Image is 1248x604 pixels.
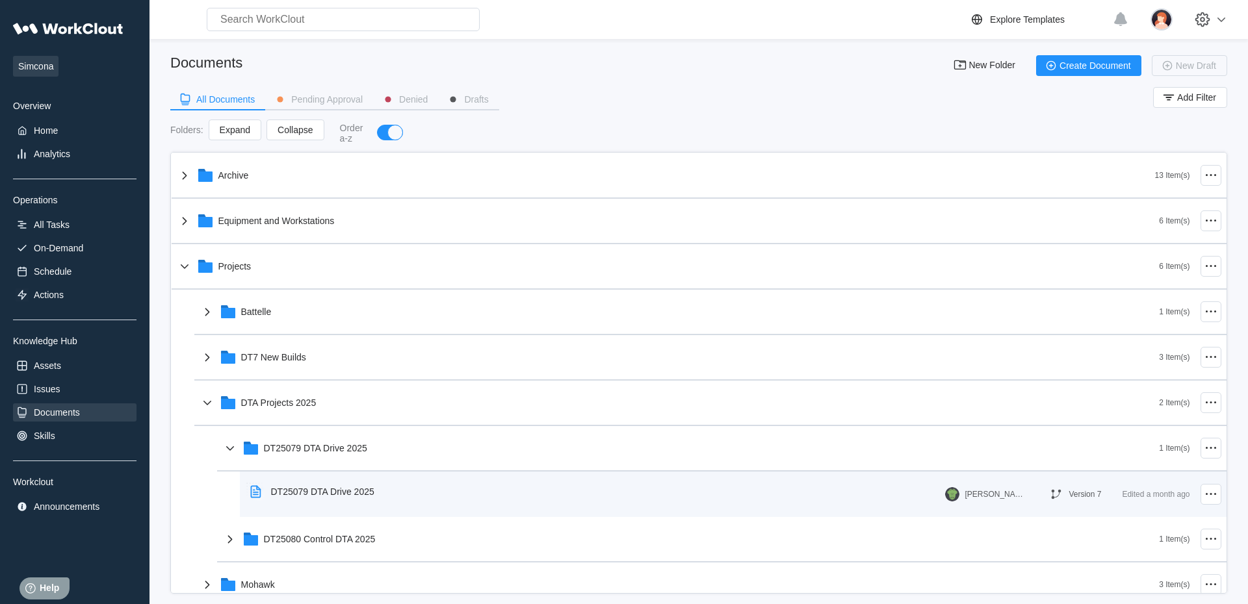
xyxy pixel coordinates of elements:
[373,90,438,109] button: Denied
[1159,307,1189,316] div: 1 Item(s)
[196,95,255,104] div: All Documents
[13,101,136,111] div: Overview
[241,352,306,362] div: DT7 New Builds
[464,95,488,104] div: Drafts
[945,487,959,501] img: gator.png
[34,384,60,394] div: Issues
[968,60,1015,71] span: New Folder
[13,477,136,487] div: Workclout
[291,95,363,104] div: Pending Approval
[1159,398,1189,407] div: 2 Item(s)
[265,90,373,109] button: Pending Approval
[13,216,136,234] a: All Tasks
[34,243,83,253] div: On-Demand
[241,397,317,408] div: DTA Projects 2025
[13,357,136,375] a: Assets
[1150,8,1173,31] img: user-2.png
[13,380,136,398] a: Issues
[34,360,61,371] div: Assets
[1154,171,1189,180] div: 13 Item(s)
[264,443,367,453] div: DT25079 DTA Drive 2025
[170,90,265,109] button: All Documents
[13,121,136,140] a: Home
[13,427,136,445] a: Skills
[278,125,313,134] span: Collapse
[1059,61,1131,70] span: Create Document
[13,262,136,281] a: Schedule
[399,95,428,104] div: Denied
[34,220,70,230] div: All Tasks
[34,407,80,418] div: Documents
[13,403,136,422] a: Documents
[1159,262,1189,271] div: 6 Item(s)
[218,261,252,271] div: Projects
[34,266,71,277] div: Schedule
[266,120,324,140] button: Collapse
[1122,486,1189,502] div: Edited a month ago
[1069,490,1101,499] div: Version 7
[34,501,99,512] div: Announcements
[264,534,376,544] div: DT25080 Control DTA 2025
[969,12,1106,27] a: Explore Templates
[13,145,136,163] a: Analytics
[945,55,1026,76] button: New Folder
[170,125,203,135] div: Folders :
[207,8,480,31] input: Search WorkClout
[271,486,374,497] div: DT25079 DTA Drive 2025
[13,286,136,304] a: Actions
[1152,55,1227,76] button: New Draft
[13,336,136,346] div: Knowledge Hub
[34,290,64,300] div: Actions
[13,56,58,77] span: Simcona
[241,307,272,317] div: Battelle
[170,55,242,71] div: Documents
[1036,55,1141,76] button: Create Document
[1159,353,1189,362] div: 3 Item(s)
[13,497,136,516] a: Announcements
[218,216,335,226] div: Equipment and Workstations
[1159,580,1189,589] div: 3 Item(s)
[965,490,1023,499] div: [PERSON_NAME]
[1153,87,1227,108] button: Add Filter
[1159,535,1189,544] div: 1 Item(s)
[34,431,55,441] div: Skills
[340,123,365,144] div: Order a-z
[218,170,249,181] div: Archive
[13,239,136,257] a: On-Demand
[34,149,70,159] div: Analytics
[209,120,261,140] button: Expand
[220,125,250,134] span: Expand
[1177,93,1216,102] span: Add Filter
[1159,444,1189,453] div: 1 Item(s)
[990,14,1065,25] div: Explore Templates
[1176,61,1216,70] span: New Draft
[13,195,136,205] div: Operations
[241,579,275,590] div: Mohawk
[34,125,58,136] div: Home
[1159,216,1189,225] div: 6 Item(s)
[438,90,499,109] button: Drafts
